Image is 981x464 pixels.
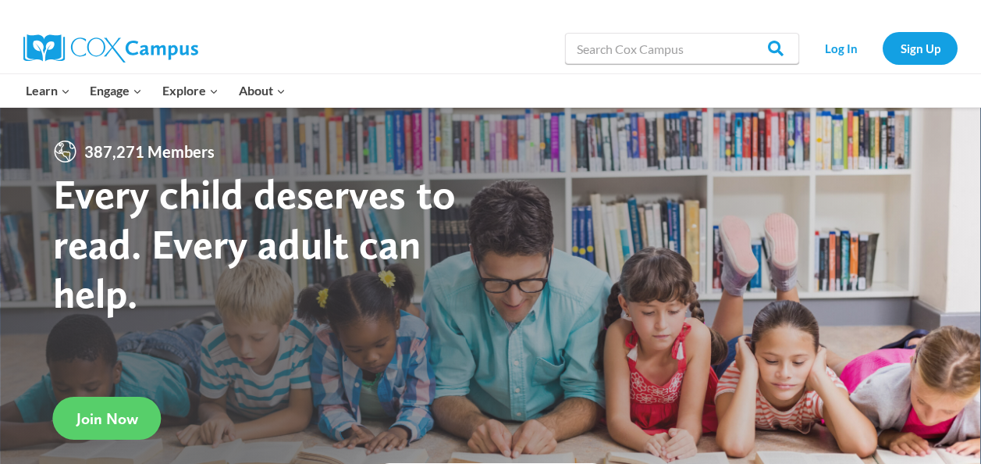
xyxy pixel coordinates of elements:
[90,80,142,101] span: Engage
[239,80,286,101] span: About
[883,32,958,64] a: Sign Up
[53,397,162,440] a: Join Now
[78,139,221,164] span: 387,271 Members
[23,34,198,62] img: Cox Campus
[53,169,456,318] strong: Every child deserves to read. Every adult can help.
[16,74,295,107] nav: Primary Navigation
[26,80,70,101] span: Learn
[807,32,958,64] nav: Secondary Navigation
[565,33,799,64] input: Search Cox Campus
[807,32,875,64] a: Log In
[76,409,138,428] span: Join Now
[162,80,219,101] span: Explore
